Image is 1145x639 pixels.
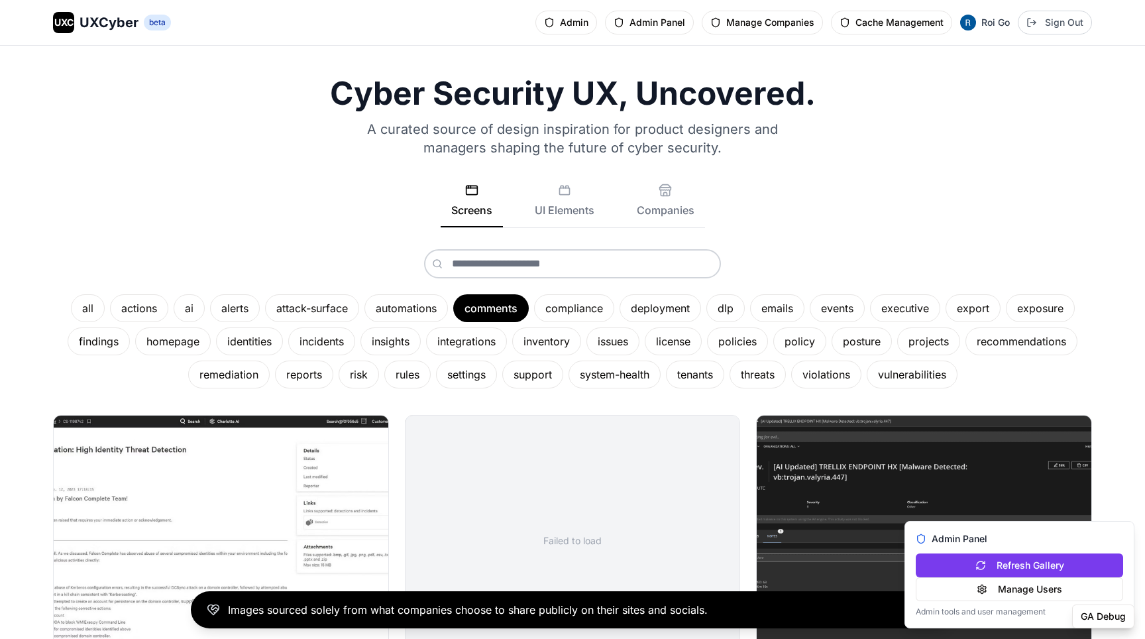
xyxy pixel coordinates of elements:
[932,532,987,546] span: Admin Panel
[645,327,702,355] div: license
[216,327,283,355] div: identities
[730,361,786,388] div: threats
[867,361,957,388] div: vulnerabilities
[275,361,333,388] div: reports
[960,15,976,30] img: Profile
[916,607,1123,617] p: Admin tools and user management
[436,361,497,388] div: settings
[339,361,379,388] div: risk
[53,78,1092,109] h1: Cyber Security UX, Uncovered.
[750,294,804,322] div: emails
[1006,294,1075,322] div: exposure
[1072,605,1134,628] button: GA Debug
[110,294,168,322] div: actions
[534,294,614,322] div: compliance
[53,12,171,33] a: UXCUXCyberbeta
[916,577,1123,601] button: Manage Users
[626,184,705,227] button: Companies
[870,294,940,322] div: executive
[605,11,694,34] button: Admin Panel
[350,120,795,157] p: A curated source of design inspiration for product designers and managers shaping the future of c...
[502,361,563,388] div: support
[965,327,1077,355] div: recommendations
[144,15,171,30] span: beta
[265,294,359,322] div: attack-surface
[666,361,724,388] div: tenants
[620,294,701,322] div: deployment
[832,327,892,355] div: posture
[228,602,708,618] p: Images sourced solely from what companies choose to share publicly on their sites and socials.
[916,584,1123,597] a: Manage Users
[916,553,1123,577] button: Refresh Gallery
[791,361,861,388] div: violations
[80,13,138,32] span: UXCyber
[364,294,448,322] div: automations
[706,294,745,322] div: dlp
[810,294,865,322] div: events
[288,327,355,355] div: incidents
[524,184,605,227] button: UI Elements
[702,11,823,34] button: Manage Companies
[586,327,639,355] div: issues
[1018,11,1092,34] button: Sign Out
[831,11,952,34] button: Cache Management
[707,327,768,355] div: policies
[569,361,661,388] div: system-health
[535,11,597,34] button: Admin
[71,294,105,322] div: all
[946,294,1001,322] div: export
[981,16,1010,29] span: Roi Go
[135,327,211,355] div: homepage
[360,327,421,355] div: insights
[68,327,130,355] div: findings
[543,534,602,548] div: Failed to load
[174,294,205,322] div: ai
[210,294,260,322] div: alerts
[512,327,581,355] div: inventory
[897,327,960,355] div: projects
[384,361,431,388] div: rules
[54,16,74,29] span: UXC
[773,327,826,355] div: policy
[441,184,503,227] button: Screens
[426,327,507,355] div: integrations
[453,294,529,322] div: comments
[188,361,270,388] div: remediation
